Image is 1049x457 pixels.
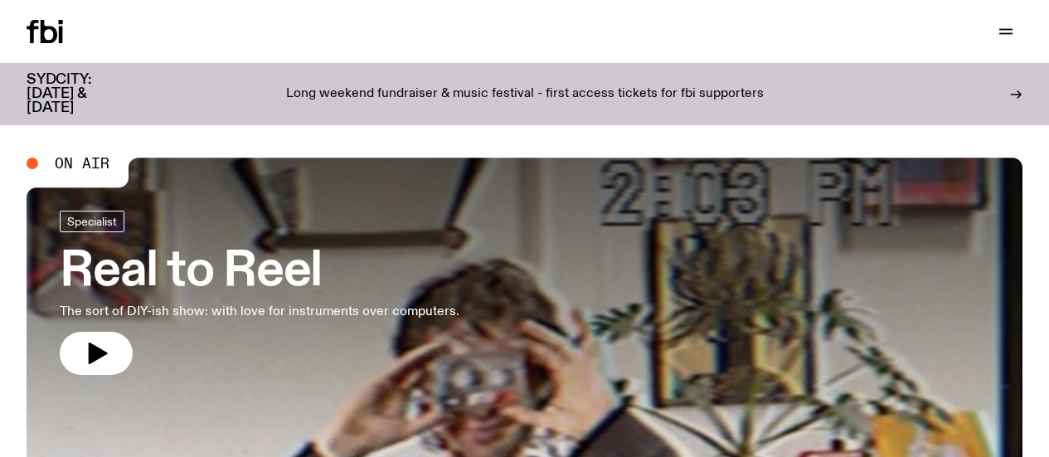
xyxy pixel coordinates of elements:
[60,211,459,375] a: Real to ReelThe sort of DIY-ish show: with love for instruments over computers.
[67,216,117,228] span: Specialist
[60,249,459,295] h3: Real to Reel
[60,302,459,322] p: The sort of DIY-ish show: with love for instruments over computers.
[286,87,764,102] p: Long weekend fundraiser & music festival - first access tickets for fbi supporters
[55,156,109,171] span: On Air
[60,211,124,232] a: Specialist
[27,73,133,115] h3: SYDCITY: [DATE] & [DATE]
